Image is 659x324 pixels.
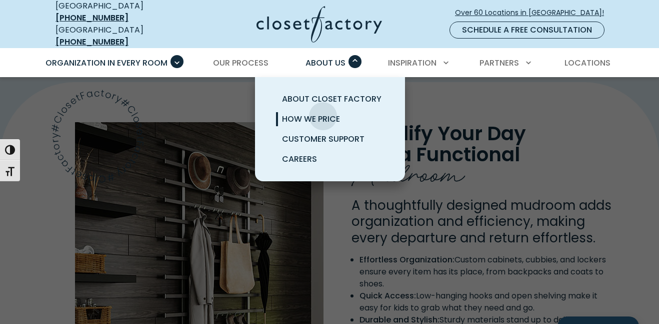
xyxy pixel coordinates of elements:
[282,133,364,145] span: Customer Support
[38,49,620,77] nav: Primary Menu
[479,57,519,69] span: Partners
[305,57,345,69] span: About Us
[213,57,268,69] span: Our Process
[55,36,128,48] a: [PHONE_NUMBER]
[282,93,381,105] span: About Closet Factory
[255,77,405,181] ul: About Us submenu
[55,12,128,24] a: [PHONE_NUMBER]
[455,8,612,18] span: Over 60 Locations in [GEOGRAPHIC_DATA]!
[282,153,317,165] span: Careers
[388,57,436,69] span: Inspiration
[256,6,382,43] img: Closet Factory Logo
[282,113,340,125] span: How We Price
[564,57,610,69] span: Locations
[55,24,178,48] div: [GEOGRAPHIC_DATA]
[45,57,167,69] span: Organization in Every Room
[454,4,612,22] a: Over 60 Locations in [GEOGRAPHIC_DATA]!
[449,22,604,39] a: Schedule a Free Consultation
